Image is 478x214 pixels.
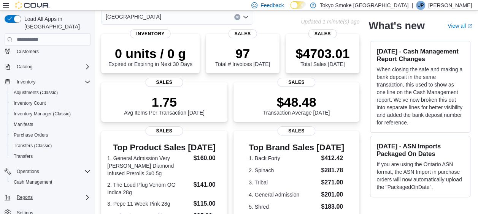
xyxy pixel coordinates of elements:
h3: Top Product Sales [DATE] [107,143,221,152]
span: Transfers [11,152,91,161]
svg: External link [467,24,472,28]
dt: 4. General Admission [249,191,318,198]
span: Inventory Count [14,100,46,106]
span: Transfers (Classic) [14,143,52,149]
button: Open list of options [243,14,249,20]
span: Sales [278,78,315,87]
span: Feedback [260,2,284,9]
div: Total # Invoices [DATE] [215,46,270,67]
a: Inventory Manager (Classic) [11,109,74,118]
span: Operations [17,168,39,175]
p: Tokyo Smoke [GEOGRAPHIC_DATA] [320,1,409,10]
a: Customers [14,47,42,56]
span: Sales [145,126,183,135]
span: Adjustments (Classic) [11,88,91,97]
a: View allExternal link [448,23,472,29]
dd: $183.00 [321,202,344,211]
a: Cash Management [11,178,55,187]
dt: 2. Spinach [249,167,318,174]
h3: Top Brand Sales [DATE] [249,143,344,152]
p: If you are using the Ontario ASN format, the ASN Import in purchase orders will now automatically... [376,160,464,191]
span: Inventory Manager (Classic) [14,111,71,117]
button: Manifests [8,119,94,130]
span: Customers [14,46,91,56]
button: Inventory Manager (Classic) [8,109,94,119]
button: Customers [2,46,94,57]
span: Load All Apps in [GEOGRAPHIC_DATA] [21,15,91,30]
div: Expired or Expiring in Next 30 Days [108,46,192,67]
span: Reports [14,193,91,202]
span: Sales [278,126,315,135]
dd: $271.00 [321,178,344,187]
span: Inventory [130,29,171,38]
p: 0 units / 0 g [108,46,192,61]
button: Reports [2,192,94,203]
span: Inventory Count [11,99,91,108]
span: Sales [308,29,337,38]
h3: [DATE] - ASN Imports Packaged On Dates [376,142,464,157]
div: Transaction Average [DATE] [263,94,330,116]
div: Unike Patel [416,1,425,10]
button: Inventory [14,77,38,87]
p: 97 [215,46,270,61]
a: Transfers (Classic) [11,141,55,150]
dd: $281.78 [321,166,344,175]
span: Sales [145,78,183,87]
button: Operations [14,167,42,176]
dd: $201.00 [321,190,344,199]
span: Purchase Orders [11,131,91,140]
p: When closing the safe and making a bank deposit in the same transaction, this used to show as one... [376,66,464,126]
button: Clear input [234,14,240,20]
button: Transfers [8,151,94,162]
p: $48.48 [263,94,330,110]
span: [GEOGRAPHIC_DATA] [106,12,161,21]
button: Operations [2,166,94,177]
p: 1.75 [124,94,205,110]
dd: $115.00 [194,199,221,208]
a: Adjustments (Classic) [11,88,61,97]
span: Operations [14,167,91,176]
span: Purchase Orders [14,132,48,138]
p: $4703.01 [295,46,349,61]
span: Catalog [17,64,32,70]
dd: $160.00 [194,154,221,163]
button: Inventory [2,77,94,87]
button: Transfers (Classic) [8,140,94,151]
a: Inventory Count [11,99,49,108]
span: Cash Management [11,178,91,187]
div: Total Sales [DATE] [295,46,349,67]
h2: What's new [368,20,424,32]
span: Sales [229,29,257,38]
span: Catalog [14,62,91,71]
button: Catalog [2,61,94,72]
span: Cash Management [14,179,52,185]
input: Dark Mode [290,1,306,9]
button: Catalog [14,62,35,71]
dd: $412.42 [321,154,344,163]
span: Inventory [17,79,35,85]
button: Purchase Orders [8,130,94,140]
p: [PERSON_NAME] [428,1,472,10]
dt: 1. Back Forty [249,154,318,162]
dt: 2. The Loud Plug Venom OG Indica 28g [107,181,191,196]
h3: [DATE] - Cash Management Report Changes [376,47,464,63]
span: Transfers (Classic) [11,141,91,150]
dt: 1. General Admission Very [PERSON_NAME] Diamond Infused Prerolls 3x0.5g [107,154,191,177]
span: Inventory Manager (Classic) [11,109,91,118]
div: Avg Items Per Transaction [DATE] [124,94,205,116]
a: Transfers [11,152,36,161]
span: Inventory [14,77,91,87]
span: Adjustments (Classic) [14,90,58,96]
span: UP [418,1,424,10]
button: Cash Management [8,177,94,187]
span: Reports [17,194,33,200]
dt: 5. Shred [249,203,318,211]
span: Transfers [14,153,33,159]
dt: 3. Pepe 11 Week Pink 28g [107,200,191,208]
button: Adjustments (Classic) [8,87,94,98]
img: Cova [15,2,49,9]
dt: 3. Tribal [249,179,318,186]
p: Updated 1 minute(s) ago [301,19,359,25]
a: Purchase Orders [11,131,51,140]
